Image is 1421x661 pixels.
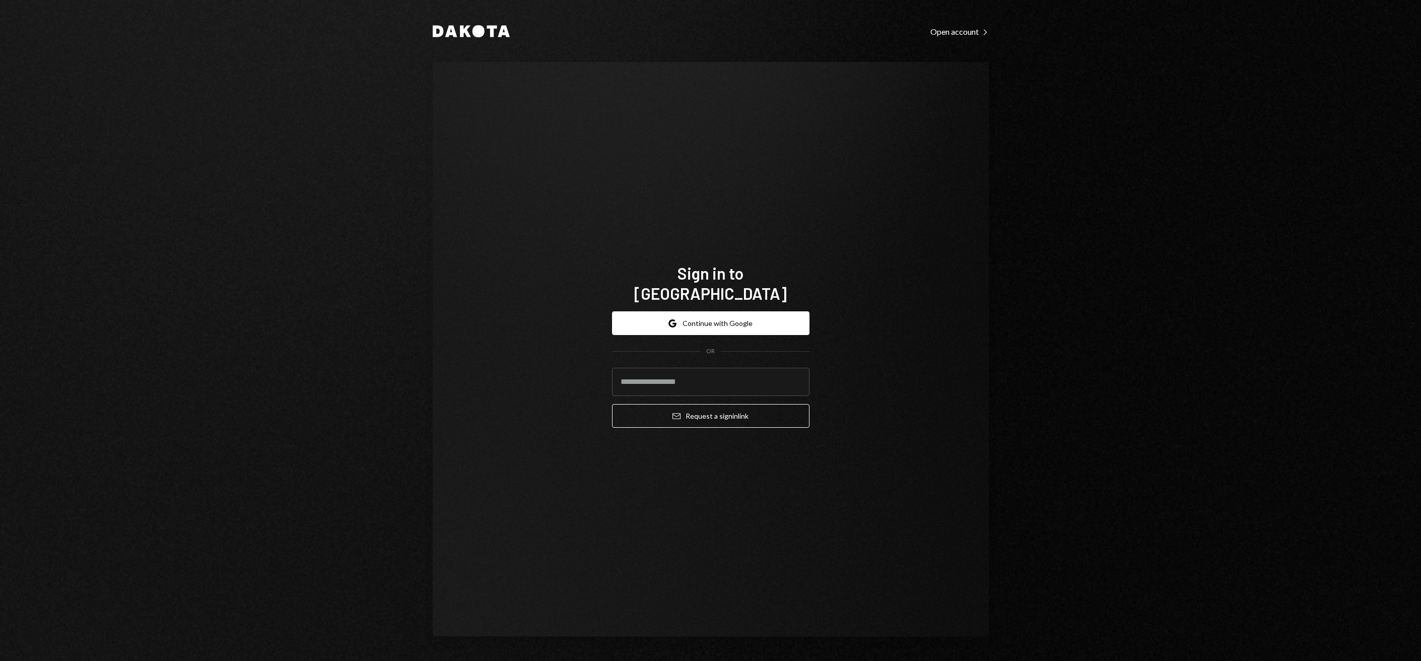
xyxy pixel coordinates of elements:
[706,347,715,356] div: OR
[930,27,989,37] div: Open account
[930,26,989,37] a: Open account
[612,263,809,303] h1: Sign in to [GEOGRAPHIC_DATA]
[612,404,809,428] button: Request a signinlink
[612,311,809,335] button: Continue with Google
